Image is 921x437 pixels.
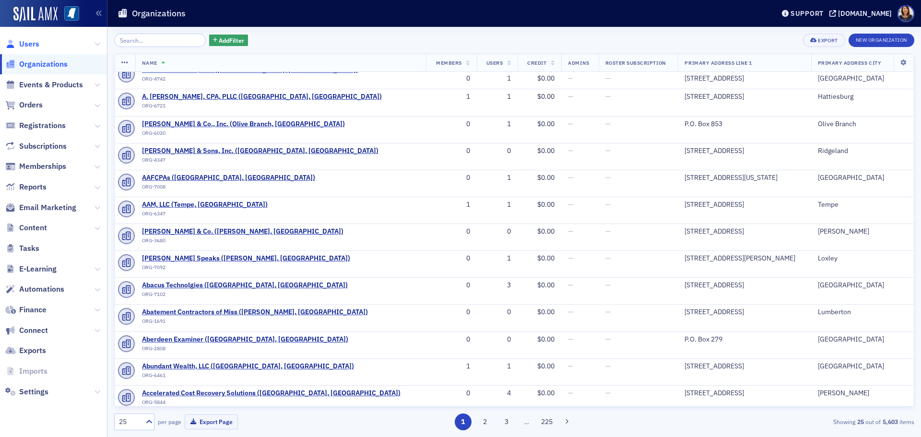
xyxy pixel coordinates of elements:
a: Orders [5,100,43,110]
div: 1 [484,201,511,209]
span: — [568,119,573,128]
button: [DOMAIN_NAME] [829,10,895,17]
div: [STREET_ADDRESS] [685,389,804,398]
span: Profile [897,5,914,22]
div: ORG-6020 [142,130,345,140]
div: [STREET_ADDRESS] [685,74,804,83]
span: Connect [19,325,48,336]
span: — [605,173,611,182]
button: AddFilter [209,35,248,47]
div: [GEOGRAPHIC_DATA] [818,174,907,182]
button: 225 [539,413,555,430]
span: Imports [19,366,47,377]
div: ORG-2808 [142,345,348,355]
div: 0 [484,335,511,344]
div: [STREET_ADDRESS] [685,227,804,236]
div: Export [818,38,838,43]
div: 1 [484,254,511,263]
div: ORG-7102 [142,291,348,301]
div: ORG-6721 [142,103,382,112]
div: ORG-4347 [142,157,378,166]
a: Abundant Wealth, LLC ([GEOGRAPHIC_DATA], [GEOGRAPHIC_DATA]) [142,362,354,371]
span: $0.00 [537,173,555,182]
div: 1 [433,362,470,371]
img: SailAMX [64,6,79,21]
div: 1 [484,174,511,182]
a: View Homepage [58,6,79,23]
span: — [568,362,573,370]
a: Abatement Contractors of Miss ([PERSON_NAME], [GEOGRAPHIC_DATA]) [142,308,368,317]
div: ORG-6347 [142,211,268,220]
div: Loxley [818,254,907,263]
span: Tasks [19,243,39,254]
span: Credit [527,59,546,66]
div: 0 [433,389,470,398]
div: ORG-3680 [142,237,343,247]
button: 3 [498,413,515,430]
a: Finance [5,305,47,315]
div: [GEOGRAPHIC_DATA] [818,281,907,290]
a: Accelerated Cost Recovery Solutions ([GEOGRAPHIC_DATA], [GEOGRAPHIC_DATA]) [142,389,401,398]
div: [STREET_ADDRESS] [685,201,804,209]
a: Settings [5,387,48,397]
span: Aaron B. Dupuy & Co. (Jackson, MS) [142,227,343,236]
div: P.O. Box 853 [685,120,804,129]
span: Memberships [19,161,66,172]
span: Settings [19,387,48,397]
div: ORG-5844 [142,399,401,409]
span: — [605,254,611,262]
div: [STREET_ADDRESS] [685,281,804,290]
div: Tempe [818,201,907,209]
span: — [568,146,573,155]
div: 1 [433,93,470,101]
a: New Organization [849,35,914,44]
div: 0 [433,308,470,317]
span: — [605,146,611,155]
div: 0 [484,227,511,236]
span: Admins [568,59,589,66]
div: ORG-7092 [142,264,350,274]
a: Registrations [5,120,66,131]
div: [STREET_ADDRESS] [685,93,804,101]
div: 0 [484,308,511,317]
div: [STREET_ADDRESS] [685,362,804,371]
span: Finance [19,305,47,315]
a: E-Learning [5,264,57,274]
button: Export [803,34,845,47]
div: Hattiesburg [818,93,907,101]
strong: 25 [855,417,865,426]
a: Events & Products [5,80,83,90]
span: — [605,362,611,370]
div: Lumberton [818,308,907,317]
input: Search… [114,34,206,47]
span: — [568,92,573,101]
div: [GEOGRAPHIC_DATA] [818,74,907,83]
span: Subscriptions [19,141,67,152]
span: $0.00 [537,362,555,370]
span: $0.00 [537,307,555,316]
a: [PERSON_NAME] & Sons, Inc. ([GEOGRAPHIC_DATA], [GEOGRAPHIC_DATA]) [142,147,378,155]
div: 1 [484,120,511,129]
div: [PERSON_NAME] [818,227,907,236]
div: 0 [433,281,470,290]
span: $0.00 [537,146,555,155]
div: [STREET_ADDRESS] [685,308,804,317]
div: Ridgeland [818,147,907,155]
div: 0 [433,174,470,182]
img: SailAMX [13,7,58,22]
span: Registrations [19,120,66,131]
span: Exports [19,345,46,356]
div: [STREET_ADDRESS] [685,147,804,155]
span: Aberdeen Examiner (Aberdeen, MS) [142,335,348,344]
span: — [568,200,573,209]
span: E-Learning [19,264,57,274]
span: — [568,389,573,397]
div: 0 [433,254,470,263]
a: [PERSON_NAME] & Co., Inc. (Olive Branch, [GEOGRAPHIC_DATA]) [142,120,345,129]
span: — [605,92,611,101]
span: — [605,281,611,289]
label: per page [158,417,181,426]
div: 0 [433,335,470,344]
span: Users [486,59,503,66]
